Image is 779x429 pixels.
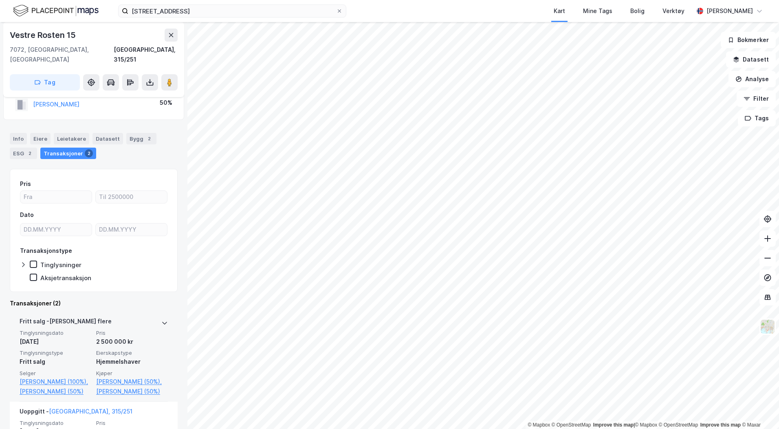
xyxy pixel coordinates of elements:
[737,91,776,107] button: Filter
[20,210,34,220] div: Dato
[20,377,91,387] a: [PERSON_NAME] (100%),
[635,422,657,428] a: Mapbox
[738,390,779,429] div: Kontrollprogram for chat
[96,377,168,387] a: [PERSON_NAME] (50%),
[92,133,123,144] div: Datasett
[54,133,89,144] div: Leietakere
[20,407,132,420] div: Uoppgitt -
[40,274,91,282] div: Aksjetransaksjon
[96,329,168,336] span: Pris
[738,110,776,126] button: Tags
[20,179,31,189] div: Pris
[20,316,112,329] div: Fritt salg - [PERSON_NAME] flere
[659,422,698,428] a: OpenStreetMap
[593,422,634,428] a: Improve this map
[40,148,96,159] div: Transaksjoner
[20,337,91,347] div: [DATE]
[706,6,753,16] div: [PERSON_NAME]
[96,420,168,427] span: Pris
[10,74,80,91] button: Tag
[528,421,761,429] div: |
[726,51,776,68] button: Datasett
[10,148,37,159] div: ESG
[40,261,81,269] div: Tinglysninger
[126,133,156,144] div: Bygg
[114,45,178,64] div: [GEOGRAPHIC_DATA], 315/251
[20,223,92,236] input: DD.MM.YYYY
[552,422,591,428] a: OpenStreetMap
[26,149,34,157] div: 2
[760,319,775,334] img: Z
[10,29,77,42] div: Vestre Rosten 15
[662,6,684,16] div: Verktøy
[20,349,91,356] span: Tinglysningstype
[20,370,91,377] span: Selger
[96,357,168,367] div: Hjemmelshaver
[13,4,99,18] img: logo.f888ab2527a4732fd821a326f86c7f29.svg
[554,6,565,16] div: Kart
[49,408,132,415] a: [GEOGRAPHIC_DATA], 315/251
[30,133,51,144] div: Eiere
[20,329,91,336] span: Tinglysningsdato
[10,299,178,308] div: Transaksjoner (2)
[10,45,114,64] div: 7072, [GEOGRAPHIC_DATA], [GEOGRAPHIC_DATA]
[96,223,167,236] input: DD.MM.YYYY
[20,246,72,256] div: Transaksjonstype
[583,6,612,16] div: Mine Tags
[738,390,779,429] iframe: Chat Widget
[728,71,776,87] button: Analyse
[630,6,645,16] div: Bolig
[721,32,776,48] button: Bokmerker
[20,357,91,367] div: Fritt salg
[96,191,167,203] input: Til 2500000
[20,420,91,427] span: Tinglysningsdato
[20,387,91,396] a: [PERSON_NAME] (50%)
[160,98,172,108] div: 50%
[85,149,93,157] div: 2
[96,370,168,377] span: Kjøper
[128,5,336,17] input: Søk på adresse, matrikkel, gårdeiere, leietakere eller personer
[10,133,27,144] div: Info
[96,337,168,347] div: 2 500 000 kr
[20,191,92,203] input: Fra
[145,135,153,143] div: 2
[528,422,550,428] a: Mapbox
[96,349,168,356] span: Eierskapstype
[700,422,741,428] a: Improve this map
[96,387,168,396] a: [PERSON_NAME] (50%)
